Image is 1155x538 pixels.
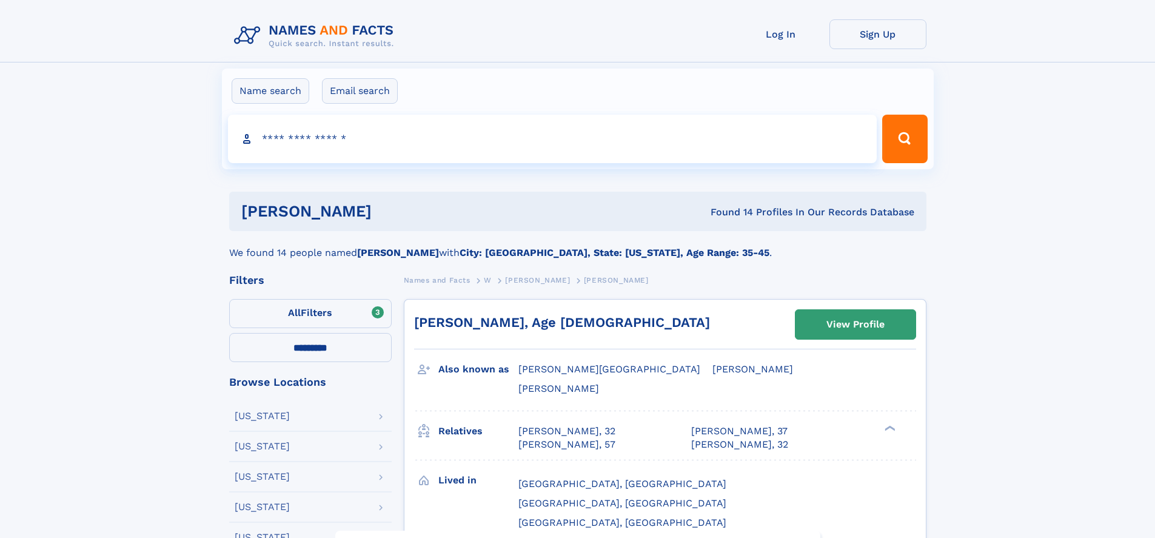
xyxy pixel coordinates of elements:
[732,19,829,49] a: Log In
[235,502,290,512] div: [US_STATE]
[518,478,726,489] span: [GEOGRAPHIC_DATA], [GEOGRAPHIC_DATA]
[691,425,788,438] a: [PERSON_NAME], 37
[505,276,570,284] span: [PERSON_NAME]
[229,19,404,52] img: Logo Names and Facts
[518,497,726,509] span: [GEOGRAPHIC_DATA], [GEOGRAPHIC_DATA]
[712,363,793,375] span: [PERSON_NAME]
[541,206,914,219] div: Found 14 Profiles In Our Records Database
[505,272,570,287] a: [PERSON_NAME]
[229,377,392,388] div: Browse Locations
[438,421,518,442] h3: Relatives
[235,411,290,421] div: [US_STATE]
[288,307,301,318] span: All
[829,19,926,49] a: Sign Up
[518,383,599,394] span: [PERSON_NAME]
[322,78,398,104] label: Email search
[518,363,700,375] span: [PERSON_NAME][GEOGRAPHIC_DATA]
[241,204,541,219] h1: [PERSON_NAME]
[584,276,649,284] span: [PERSON_NAME]
[229,231,926,260] div: We found 14 people named with .
[882,115,927,163] button: Search Button
[438,359,518,380] h3: Also known as
[357,247,439,258] b: [PERSON_NAME]
[232,78,309,104] label: Name search
[826,311,885,338] div: View Profile
[228,115,877,163] input: search input
[460,247,769,258] b: City: [GEOGRAPHIC_DATA], State: [US_STATE], Age Range: 35-45
[795,310,916,339] a: View Profile
[404,272,470,287] a: Names and Facts
[518,438,615,451] a: [PERSON_NAME], 57
[235,472,290,482] div: [US_STATE]
[518,517,726,528] span: [GEOGRAPHIC_DATA], [GEOGRAPHIC_DATA]
[414,315,710,330] a: [PERSON_NAME], Age [DEMOGRAPHIC_DATA]
[518,425,615,438] a: [PERSON_NAME], 32
[438,470,518,491] h3: Lived in
[484,272,492,287] a: W
[882,424,896,432] div: ❯
[484,276,492,284] span: W
[691,438,788,451] a: [PERSON_NAME], 32
[229,299,392,328] label: Filters
[229,275,392,286] div: Filters
[235,442,290,451] div: [US_STATE]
